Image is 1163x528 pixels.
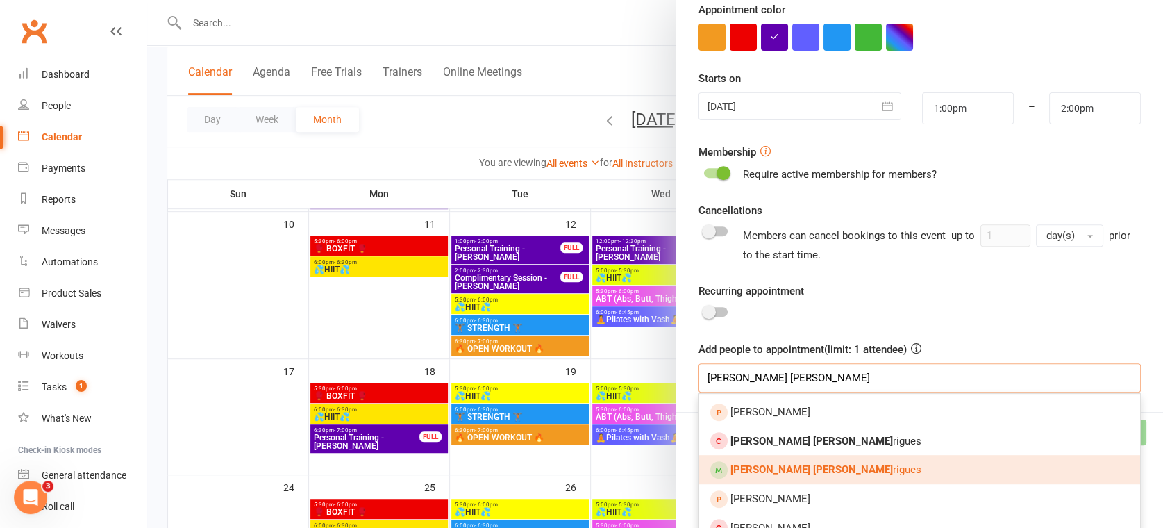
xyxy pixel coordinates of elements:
[18,340,147,372] a: Workouts
[698,1,785,18] label: Appointment color
[42,225,85,236] div: Messages
[18,309,147,340] a: Waivers
[42,350,83,361] div: Workouts
[18,372,147,403] a: Tasks 1
[18,278,147,309] a: Product Sales
[42,481,53,492] span: 3
[18,491,147,522] a: Roll call
[18,247,147,278] a: Automations
[18,215,147,247] a: Messages
[824,343,921,356] span: (limit: 1 attendee)
[730,493,810,505] span: [PERSON_NAME]
[42,319,76,330] div: Waivers
[1013,92,1051,124] div: –
[42,194,76,205] div: Reports
[730,435,921,447] span: rigues
[730,463,893,476] strong: [PERSON_NAME] [PERSON_NAME]
[730,463,921,476] span: rigues
[1036,224,1103,247] button: day(s)
[42,100,71,111] div: People
[42,501,74,512] div: Roll call
[76,380,87,392] span: 1
[18,184,147,215] a: Reports
[42,69,90,80] div: Dashboard
[698,202,762,219] label: Cancellations
[18,59,147,90] a: Dashboard
[42,163,85,174] div: Payments
[18,153,147,184] a: Payments
[951,224,1103,247] div: up to
[18,122,147,153] a: Calendar
[18,403,147,434] a: What's New
[743,166,937,183] div: Require active membership for members?
[42,131,82,142] div: Calendar
[42,413,92,424] div: What's New
[730,406,810,418] span: [PERSON_NAME]
[42,256,98,267] div: Automations
[730,435,893,447] strong: [PERSON_NAME] [PERSON_NAME]
[42,381,67,393] div: Tasks
[42,470,126,481] div: General attendance
[18,90,147,122] a: People
[698,144,756,160] label: Membership
[18,460,147,491] a: General attendance kiosk mode
[743,224,1141,263] div: Members can cancel bookings to this event
[17,14,51,49] a: Clubworx
[14,481,47,514] iframe: Intercom live chat
[1046,229,1075,242] span: day(s)
[698,341,921,358] label: Add people to appointment
[698,283,804,299] label: Recurring appointment
[42,288,101,299] div: Product Sales
[698,70,741,87] label: Starts on
[698,363,1141,393] input: Search and members and prospects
